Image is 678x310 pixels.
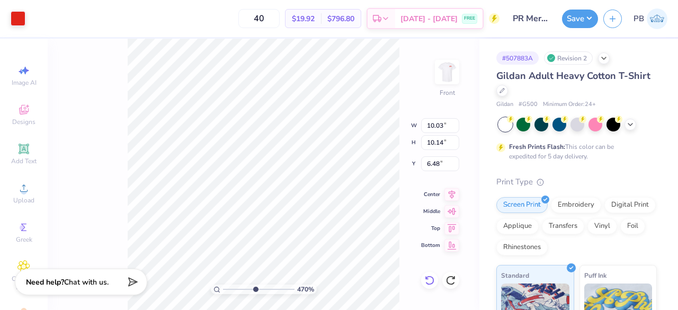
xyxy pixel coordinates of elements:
span: [DATE] - [DATE] [400,13,458,24]
div: Transfers [542,218,584,234]
span: Greek [16,235,32,244]
span: PB [634,13,644,25]
div: # 507883A [496,51,539,65]
div: Front [440,88,455,98]
div: This color can be expedited for 5 day delivery. [509,142,639,161]
input: – – [238,9,280,28]
span: Minimum Order: 24 + [543,100,596,109]
span: Upload [13,196,34,205]
span: FREE [464,15,475,22]
span: Center [421,191,440,198]
span: Standard [501,270,529,281]
div: Revision 2 [544,51,593,65]
div: Digital Print [604,197,656,213]
span: Puff Ink [584,270,606,281]
span: Image AI [12,78,37,87]
div: Screen Print [496,197,548,213]
button: Save [562,10,598,28]
span: Chat with us. [64,277,109,287]
span: Designs [12,118,35,126]
span: Bottom [421,242,440,249]
img: Front [436,61,458,83]
span: $19.92 [292,13,315,24]
span: Middle [421,208,440,215]
div: Print Type [496,176,657,188]
a: PB [634,8,667,29]
span: Gildan Adult Heavy Cotton T-Shirt [496,69,650,82]
span: Clipart & logos [5,274,42,291]
strong: Fresh Prints Flash: [509,143,565,151]
span: Gildan [496,100,513,109]
span: Top [421,225,440,232]
div: Foil [620,218,645,234]
div: Applique [496,218,539,234]
span: Add Text [11,157,37,165]
div: Rhinestones [496,240,548,255]
input: Untitled Design [505,8,557,29]
span: # G500 [519,100,538,109]
strong: Need help? [26,277,64,287]
div: Embroidery [551,197,601,213]
div: Vinyl [587,218,617,234]
span: 470 % [297,285,314,294]
img: Pipyana Biswas [647,8,667,29]
span: $796.80 [327,13,354,24]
